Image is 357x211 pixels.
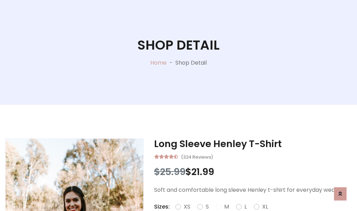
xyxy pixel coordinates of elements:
h3: $ [154,166,352,177]
small: (324 Reviews) [181,152,213,161]
h3: Long Sleeve Henley T-Shirt [154,138,352,150]
p: Shop Detail [175,59,207,67]
p: Sizes: [154,203,170,211]
label: XS [184,203,190,211]
h1: Shop Detail [137,37,220,53]
label: L [244,203,247,211]
label: M [224,203,229,211]
label: XL [262,203,268,211]
p: - [167,59,175,67]
span: $25.99 [154,165,185,178]
label: S [206,203,209,211]
p: Soft and comfortable long sleeve Henley t-shirt for everyday wear. [154,186,352,194]
span: 21.99 [191,165,214,178]
a: Home [150,59,167,67]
